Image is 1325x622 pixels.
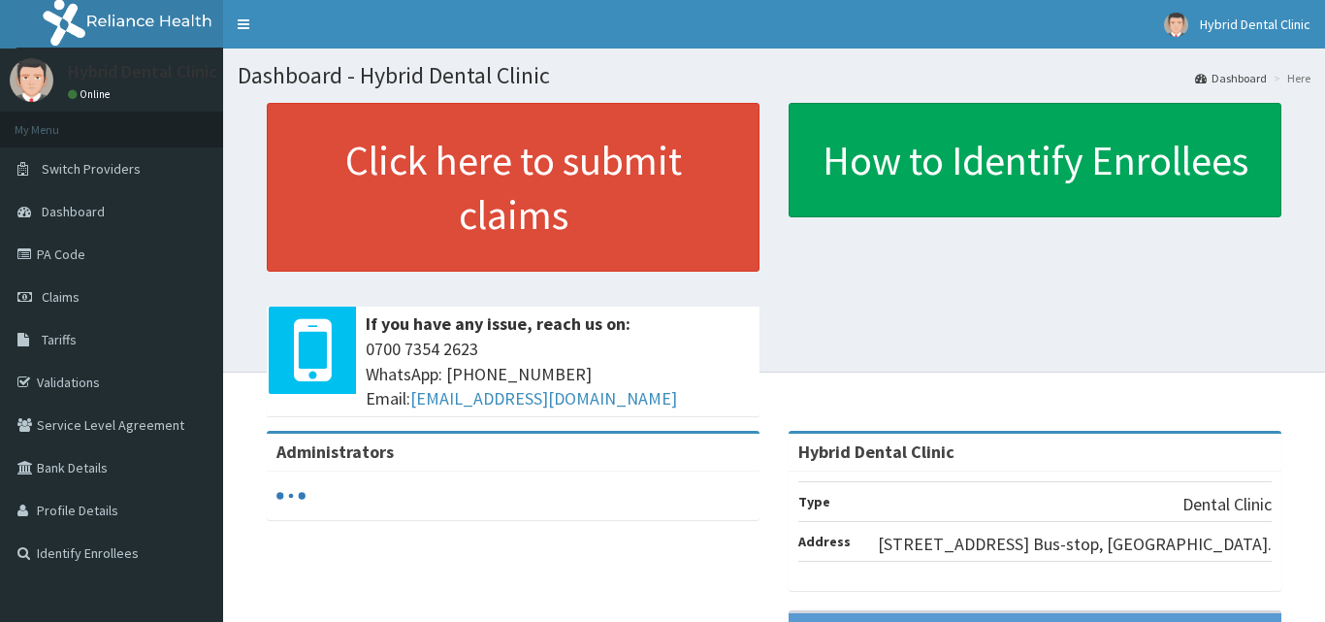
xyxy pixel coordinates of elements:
img: User Image [1164,13,1188,37]
a: Dashboard [1195,70,1267,86]
p: [STREET_ADDRESS] Bus-stop, [GEOGRAPHIC_DATA]. [878,532,1272,557]
a: [EMAIL_ADDRESS][DOMAIN_NAME] [410,387,677,409]
p: Dental Clinic [1182,492,1272,517]
a: Click here to submit claims [267,103,759,272]
a: How to Identify Enrollees [789,103,1281,217]
span: Dashboard [42,203,105,220]
a: Online [68,87,114,101]
li: Here [1269,70,1310,86]
b: Administrators [276,441,394,463]
span: Switch Providers [42,160,141,178]
span: 0700 7354 2623 WhatsApp: [PHONE_NUMBER] Email: [366,337,750,411]
h1: Dashboard - Hybrid Dental Clinic [238,63,1310,88]
span: Tariffs [42,331,77,348]
strong: Hybrid Dental Clinic [798,441,954,463]
img: User Image [10,58,53,102]
p: Hybrid Dental Clinic [68,63,217,81]
svg: audio-loading [276,481,306,510]
b: Address [798,533,851,550]
b: Type [798,493,830,510]
span: Claims [42,288,80,306]
b: If you have any issue, reach us on: [366,312,630,335]
span: Hybrid Dental Clinic [1200,16,1310,33]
